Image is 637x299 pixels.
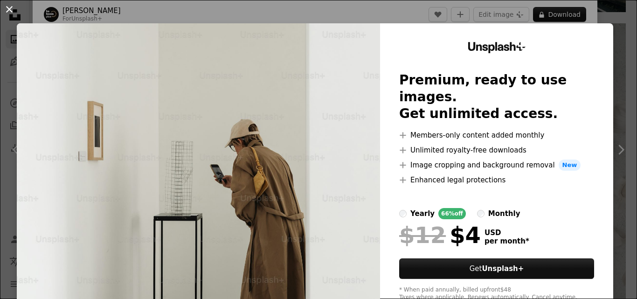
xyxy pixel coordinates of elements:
[488,208,520,219] div: monthly
[477,210,485,217] input: monthly
[399,174,594,186] li: Enhanced legal protections
[399,258,594,279] button: GetUnsplash+
[485,237,529,245] span: per month *
[559,160,581,171] span: New
[399,160,594,171] li: Image cropping and background removal
[410,208,435,219] div: yearly
[399,72,594,122] h2: Premium, ready to use images. Get unlimited access.
[399,130,594,141] li: Members-only content added monthly
[399,145,594,156] li: Unlimited royalty-free downloads
[485,229,529,237] span: USD
[399,223,481,247] div: $4
[399,223,446,247] span: $12
[399,210,407,217] input: yearly66%off
[438,208,466,219] div: 66% off
[482,264,524,273] strong: Unsplash+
